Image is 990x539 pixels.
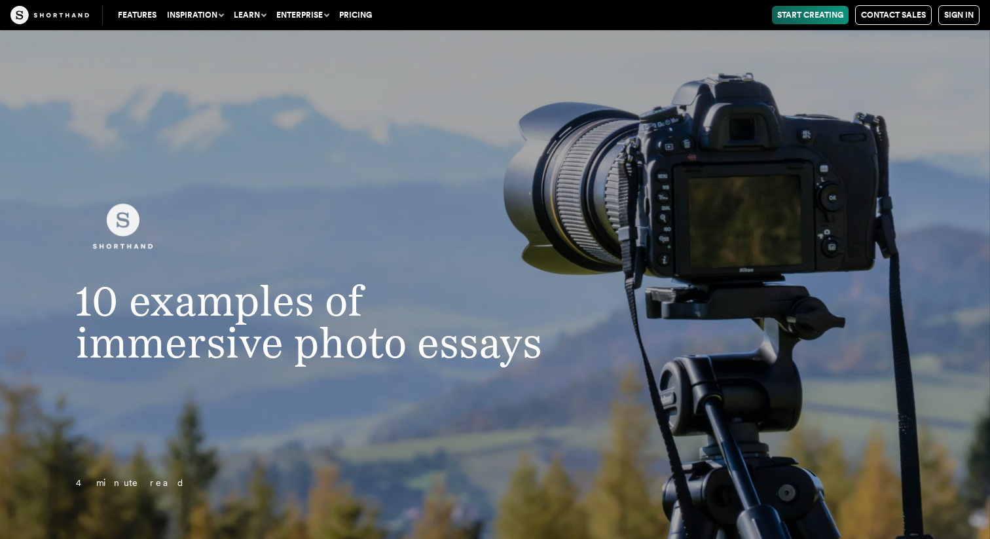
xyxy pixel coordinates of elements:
[772,6,849,24] a: Start Creating
[113,6,162,24] a: Features
[855,5,932,25] a: Contact Sales
[50,475,569,491] p: 4 minute read
[334,6,377,24] a: Pricing
[229,6,271,24] button: Learn
[271,6,334,24] button: Enterprise
[10,6,89,24] img: The Craft
[50,280,569,363] h1: 10 examples of immersive photo essays
[162,6,229,24] button: Inspiration
[938,5,980,25] a: Sign in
